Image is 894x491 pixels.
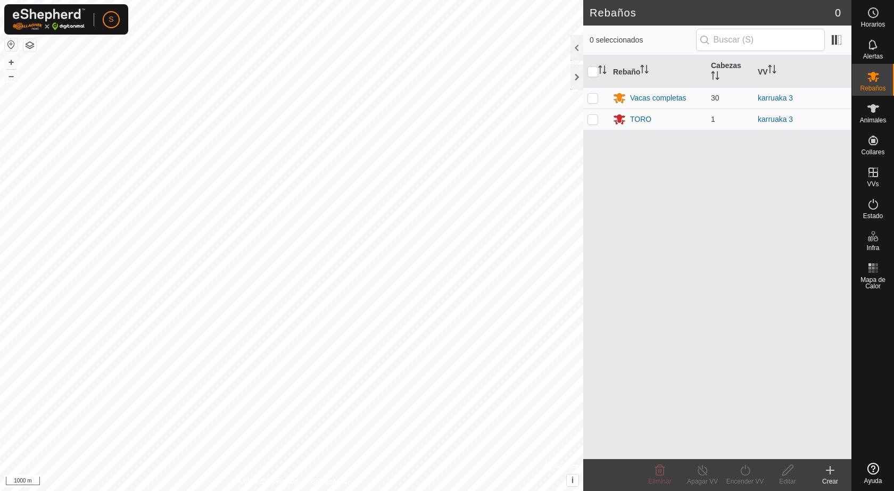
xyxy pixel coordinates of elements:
[711,73,719,81] p-sorticon: Activar para ordenar
[758,67,768,76] font: VV
[726,478,764,485] font: Encender VV
[687,478,718,485] font: Apagar VV
[835,7,841,19] font: 0
[5,70,18,82] button: –
[860,276,885,290] font: Mapa de Calor
[779,478,796,485] font: Editar
[590,7,636,19] font: Rebaños
[768,66,776,75] p-sorticon: Activar para ordenar
[711,61,741,70] font: Cabezas
[311,478,346,486] font: Contáctenos
[866,244,879,252] font: Infra
[237,477,298,487] a: Política de Privacidad
[711,115,715,123] font: 1
[867,180,879,188] font: VVs
[648,478,671,485] font: Eliminar
[861,148,884,156] font: Collares
[758,115,793,123] a: karruaka 3
[572,476,574,485] font: i
[758,94,793,102] a: karruaka 3
[237,478,298,486] font: Política de Privacidad
[5,38,18,51] button: Restablecer Mapa
[711,94,719,102] font: 30
[311,477,346,487] a: Contáctenos
[590,36,643,44] font: 0 seleccionados
[13,9,85,30] img: Logotipo de Gallagher
[567,475,578,486] button: i
[696,29,825,51] input: Buscar (S)
[864,477,882,485] font: Ayuda
[860,116,886,124] font: Animales
[863,53,883,60] font: Alertas
[23,39,36,52] button: Capas del Mapa
[5,56,18,69] button: +
[9,56,14,68] font: +
[860,85,885,92] font: Rebaños
[598,67,607,76] p-sorticon: Activar para ordenar
[822,478,838,485] font: Crear
[613,67,640,76] font: Rebaño
[852,459,894,488] a: Ayuda
[640,66,649,75] p-sorticon: Activar para ordenar
[9,70,14,81] font: –
[630,94,686,102] font: Vacas completas
[630,115,651,123] font: TORO
[863,212,883,220] font: Estado
[861,21,885,28] font: Horarios
[109,15,113,23] font: S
